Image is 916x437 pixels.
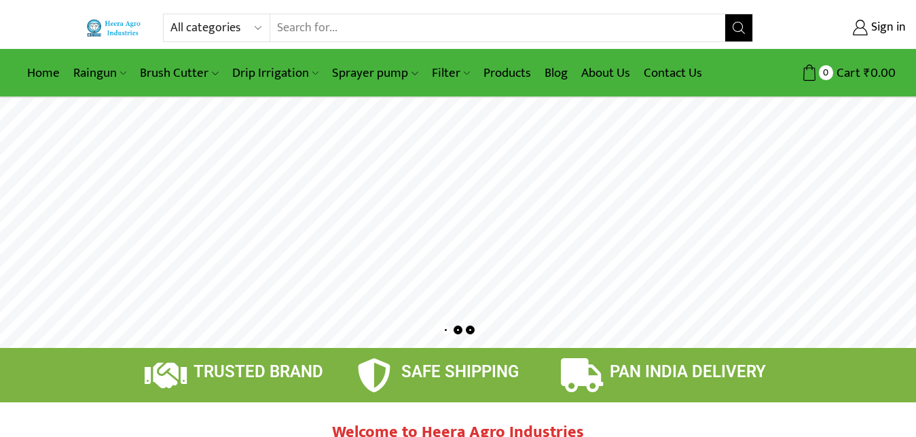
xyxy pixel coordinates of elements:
[868,19,906,37] span: Sign in
[538,57,574,89] a: Blog
[67,57,133,89] a: Raingun
[773,16,906,40] a: Sign in
[574,57,637,89] a: About Us
[833,64,860,82] span: Cart
[270,14,725,41] input: Search for...
[767,60,896,86] a: 0 Cart ₹0.00
[401,362,519,381] span: SAFE SHIPPING
[610,362,766,381] span: PAN INDIA DELIVERY
[194,362,323,381] span: TRUSTED BRAND
[20,57,67,89] a: Home
[425,57,477,89] a: Filter
[325,57,424,89] a: Sprayer pump
[225,57,325,89] a: Drip Irrigation
[637,57,709,89] a: Contact Us
[477,57,538,89] a: Products
[725,14,752,41] button: Search button
[819,65,833,80] span: 0
[864,63,896,84] bdi: 0.00
[864,63,871,84] span: ₹
[133,57,225,89] a: Brush Cutter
